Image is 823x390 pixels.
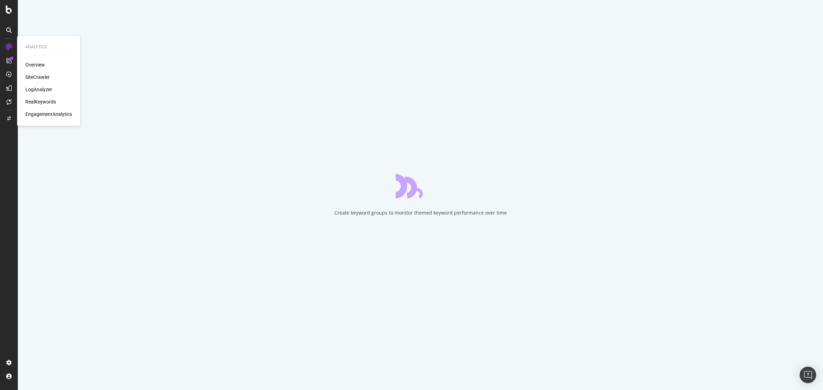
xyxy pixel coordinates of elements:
[25,44,72,50] div: Analytics
[25,61,45,68] a: Overview
[800,367,816,383] div: Open Intercom Messenger
[25,98,56,105] a: RealKeywords
[25,111,72,118] a: EngagementAnalytics
[25,74,50,81] a: SiteCrawler
[396,174,445,198] div: animation
[25,86,52,93] a: LogAnalyzer
[334,209,507,216] div: Create keyword groups to monitor themed keyword performance over time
